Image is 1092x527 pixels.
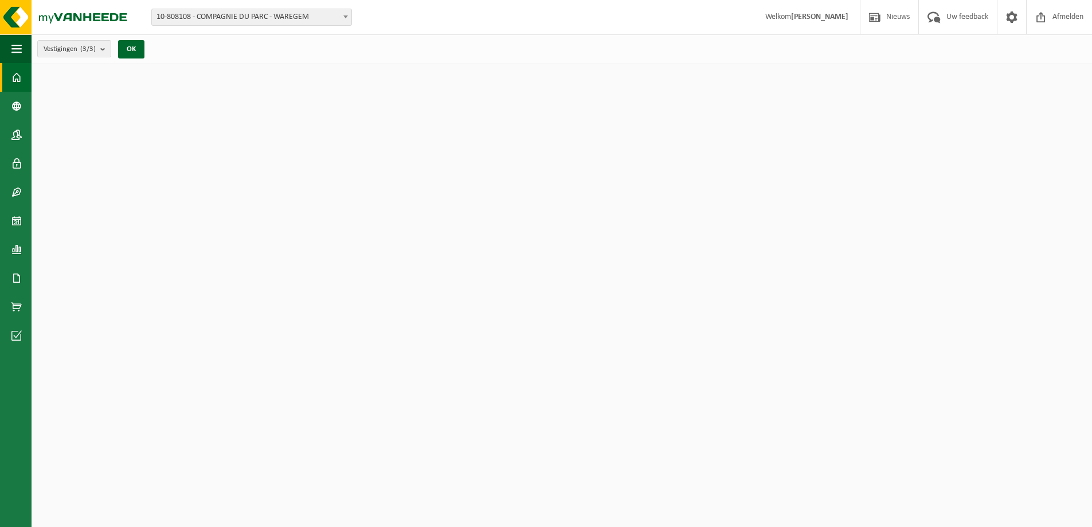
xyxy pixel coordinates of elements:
strong: [PERSON_NAME] [791,13,848,21]
span: 10-808108 - COMPAGNIE DU PARC - WAREGEM [152,9,351,25]
button: OK [118,40,144,58]
span: Vestigingen [44,41,96,58]
span: 10-808108 - COMPAGNIE DU PARC - WAREGEM [151,9,352,26]
count: (3/3) [80,45,96,53]
button: Vestigingen(3/3) [37,40,111,57]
